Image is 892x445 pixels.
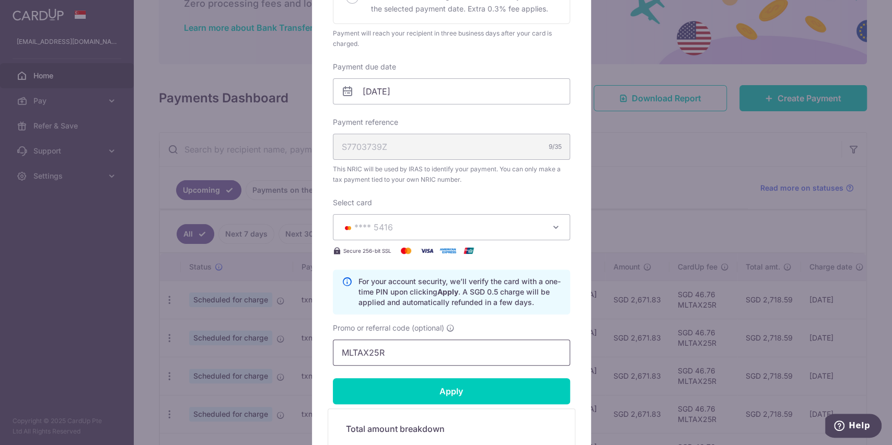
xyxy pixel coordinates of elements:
input: DD / MM / YYYY [333,78,570,104]
img: UnionPay [458,244,479,257]
label: Select card [333,197,372,208]
b: Apply [437,287,458,296]
label: Payment due date [333,62,396,72]
img: Visa [416,244,437,257]
div: Payment will reach your recipient in three business days after your card is charged. [333,28,570,49]
span: Promo or referral code (optional) [333,323,444,333]
img: MASTERCARD [342,224,354,231]
div: 9/35 [549,142,562,152]
img: Mastercard [396,244,416,257]
h5: Total amount breakdown [346,423,557,435]
label: Payment reference [333,117,398,127]
input: Apply [333,378,570,404]
iframe: Opens a widget where you can find more information [825,414,882,440]
span: This NRIC will be used by IRAS to identify your payment. You can only make a tax payment tied to ... [333,164,570,185]
span: Secure 256-bit SSL [343,247,391,255]
p: For your account security, we’ll verify the card with a one-time PIN upon clicking . A SGD 0.5 ch... [358,276,561,308]
img: American Express [437,244,458,257]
